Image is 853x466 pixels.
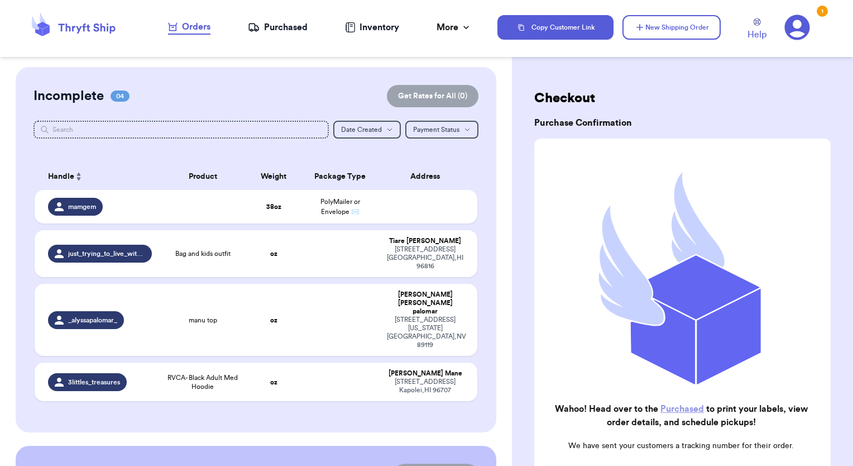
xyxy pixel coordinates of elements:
[33,121,329,139] input: Search
[817,6,828,17] div: 1
[622,15,721,40] button: New Shipping Order
[159,163,247,190] th: Product
[387,237,464,245] div: Tiare [PERSON_NAME]
[387,291,464,316] div: [PERSON_NAME] [PERSON_NAME] palomar
[247,163,300,190] th: Weight
[68,378,120,387] span: 3littles_treasures
[48,171,74,183] span: Handle
[387,245,464,270] div: [STREET_ADDRESS] [GEOGRAPHIC_DATA] , HI 96816
[333,121,401,139] button: Date Created
[175,249,231,258] span: Bag and kids outfit
[747,28,766,41] span: Help
[74,170,83,183] button: Sort ascending
[168,20,210,35] a: Orders
[111,91,130,102] span: 04
[543,440,820,451] p: We have sent your customers a tracking number for their order.
[345,21,399,34] a: Inventory
[380,163,478,190] th: Address
[320,198,360,215] span: PolyMailer or Envelope ✉️
[534,116,831,130] h3: Purchase Confirmation
[270,250,277,257] strong: oz
[534,89,831,107] h2: Checkout
[497,15,614,40] button: Copy Customer Link
[660,405,704,413] a: Purchased
[165,373,241,391] span: RVCA- Black Adult Med Hoodie
[300,163,380,190] th: Package Type
[68,249,145,258] span: just_trying_to_live_with_aloha
[387,316,464,349] div: [STREET_ADDRESS][US_STATE] [GEOGRAPHIC_DATA] , NV 89119
[68,316,117,325] span: _alyssapalomar_
[405,121,478,139] button: Payment Status
[270,317,277,324] strong: oz
[387,369,464,378] div: [PERSON_NAME] Mane
[543,402,820,429] h2: Wahoo! Head over to the to print your labels, view order details, and schedule pickups!
[248,21,308,34] a: Purchased
[413,126,459,133] span: Payment Status
[387,85,478,107] button: Get Rates for All (0)
[189,316,217,325] span: manu top
[266,203,281,210] strong: 38 oz
[437,21,472,34] div: More
[341,126,382,133] span: Date Created
[168,20,210,34] div: Orders
[784,15,810,40] a: 1
[68,202,96,211] span: mamgem
[270,379,277,386] strong: oz
[747,18,766,41] a: Help
[387,378,464,394] div: [STREET_ADDRESS] Kapolei , HI 96707
[33,87,104,105] h2: Incomplete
